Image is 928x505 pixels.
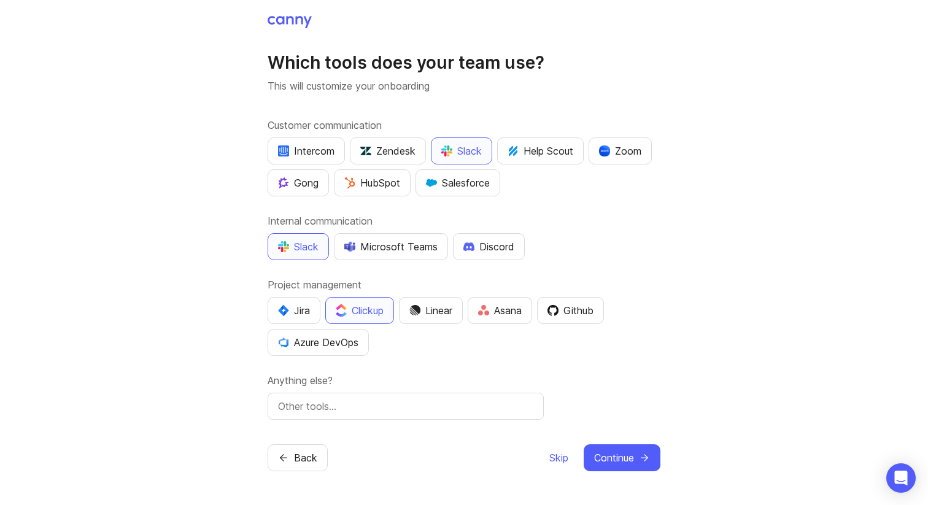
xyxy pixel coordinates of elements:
button: Microsoft Teams [334,233,448,260]
div: Discord [463,239,514,254]
button: Salesforce [416,169,500,196]
button: Zendesk [350,137,426,164]
div: Azure DevOps [278,335,358,350]
button: Help Scout [497,137,584,164]
img: kV1LT1TqjqNHPtRK7+FoaplE1qRq1yqhg056Z8K5Oc6xxgIuf0oNQ9LelJqbcyPisAf0C9LDpX5UIuAAAAAElFTkSuQmCC [508,145,519,156]
button: Slack [431,137,492,164]
img: j83v6vj1tgY2AAAAABJRU5ErkJggg== [336,304,347,317]
button: Clickup [325,297,394,324]
button: Github [537,297,604,324]
button: Gong [268,169,329,196]
button: Jira [268,297,320,324]
label: Internal communication [268,214,660,228]
div: Gong [278,175,319,190]
input: Other tools… [278,399,533,414]
button: Skip [549,444,569,471]
img: D0GypeOpROL5AAAAAElFTkSuQmCC [344,241,355,252]
img: 0D3hMmx1Qy4j6AAAAAElFTkSuQmCC [547,305,559,316]
img: qKnp5cUisfhcFQGr1t296B61Fm0WkUVwBZaiVE4uNRmEGBFetJMz8xGrgPHqF1mLDIG816Xx6Jz26AFmkmT0yuOpRCAR7zRpG... [278,177,289,188]
div: Clickup [336,303,384,318]
div: HubSpot [344,175,400,190]
button: Linear [399,297,463,324]
img: Rf5nOJ4Qh9Y9HAAAAAElFTkSuQmCC [478,305,489,315]
button: HubSpot [334,169,411,196]
img: WIAAAAASUVORK5CYII= [278,241,289,252]
div: Slack [278,239,319,254]
img: WIAAAAASUVORK5CYII= [441,145,452,156]
img: G+3M5qq2es1si5SaumCnMN47tP1CvAZneIVX5dcx+oz+ZLhv4kfP9DwAAAABJRU5ErkJggg== [344,177,355,188]
button: Zoom [589,137,652,164]
div: Slack [441,144,482,158]
div: Salesforce [426,175,490,190]
p: This will customize your onboarding [268,79,660,93]
img: svg+xml;base64,PHN2ZyB4bWxucz0iaHR0cDovL3d3dy53My5vcmcvMjAwMC9zdmciIHZpZXdCb3g9IjAgMCA0MC4zNDMgND... [278,305,289,316]
div: Jira [278,303,310,318]
img: Canny Home [268,16,312,28]
button: Azure DevOps [268,329,369,356]
div: Intercom [278,144,334,158]
div: Github [547,303,594,318]
img: GKxMRLiRsgdWqxrdBeWfGK5kaZ2alx1WifDSa2kSTsK6wyJURKhUuPoQRYzjholVGzT2A2owx2gHwZoyZHHCYJ8YNOAZj3DSg... [426,177,437,188]
label: Anything else? [268,373,660,388]
span: Continue [594,450,634,465]
img: eRR1duPH6fQxdnSV9IruPjCimau6md0HxlPR81SIPROHX1VjYjAN9a41AAAAAElFTkSuQmCC [278,145,289,156]
button: Back [268,444,328,471]
div: Open Intercom Messenger [886,463,916,493]
button: Slack [268,233,329,260]
div: Zendesk [360,144,416,158]
span: Back [294,450,317,465]
h1: Which tools does your team use? [268,52,660,74]
div: Microsoft Teams [344,239,438,254]
img: YKcwp4sHBXAAAAAElFTkSuQmCC [278,337,289,348]
span: Skip [549,450,568,465]
label: Project management [268,277,660,292]
button: Asana [468,297,532,324]
label: Customer communication [268,118,660,133]
button: Intercom [268,137,345,164]
div: Linear [409,303,452,318]
img: xLHbn3khTPgAAAABJRU5ErkJggg== [599,145,610,156]
div: Help Scout [508,144,573,158]
img: Dm50RERGQWO2Ei1WzHVviWZlaLVriU9uRN6E+tIr91ebaDbMKKPDpFbssSuEG21dcGXkrKsuOVPwCeFJSFAIOxgiKgL2sFHRe... [409,305,420,316]
div: Zoom [599,144,641,158]
img: UniZRqrCPz6BHUWevMzgDJ1FW4xaGg2egd7Chm8uY0Al1hkDyjqDa8Lkk0kDEdqKkBok+T4wfoD0P0o6UMciQ8AAAAASUVORK... [360,145,371,156]
button: Discord [453,233,525,260]
img: +iLplPsjzba05dttzK064pds+5E5wZnCVbuGoLvBrYdmEPrXTzGo7zG60bLEREEjvOjaG9Saez5xsOEAbxBwOP6dkea84XY9O... [463,242,474,250]
button: Continue [584,444,660,471]
div: Asana [478,303,522,318]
